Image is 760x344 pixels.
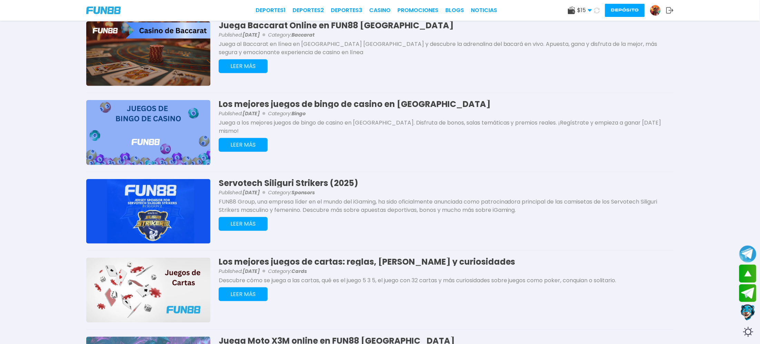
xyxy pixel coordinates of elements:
[650,5,666,16] a: Avatar
[739,245,757,263] button: Join telegram channel
[243,268,260,275] b: [DATE]
[369,6,391,14] a: CASINO
[219,138,268,152] button: LEER MÁS
[398,6,439,14] a: Promociones
[292,110,306,117] b: Bingo
[243,189,260,196] b: [DATE]
[219,32,260,37] span: Published:
[219,287,268,301] button: LEER MÁS
[292,189,315,196] b: Sponsors
[219,100,674,108] h3: Los mejores juegos de bingo de casino en [GEOGRAPHIC_DATA]
[219,217,268,231] button: LEER MÁS
[219,59,268,73] button: LEER MÁS
[243,110,260,117] b: [DATE]
[650,5,661,16] img: Avatar
[739,265,757,283] button: scroll up
[268,111,306,116] span: Category:
[293,6,324,14] a: Deportes2
[446,6,464,14] a: BLOGS
[471,6,497,14] a: NOTICIAS
[219,276,674,285] p: Descubre cómo se juega a las cartas, qué es el juego 5 3 5, el juego con 32 cartas y más curiosid...
[739,304,757,322] button: Contact customer service
[219,190,260,195] span: Published:
[219,198,674,214] p: FUN88 Group, una empresa líder en el mundo del iGaming, ha sido oficialmente anunciada como patro...
[739,284,757,302] button: Join telegram
[86,100,210,165] img: Los mejores juegos de bingo de casino en México
[578,6,592,14] span: $ 15
[219,21,674,30] h3: Juega Baccarat Online en FUN88 [GEOGRAPHIC_DATA]
[739,323,757,341] div: Switch theme
[268,190,315,195] span: Category:
[292,31,315,38] b: Baccarat
[268,269,307,274] span: Category:
[292,268,307,275] b: Cards
[219,269,260,274] span: Published:
[219,119,674,135] p: Juega a los mejores juegos de bingo de casino en [GEOGRAPHIC_DATA]. Disfruta de bonos, salas temá...
[256,6,286,14] a: Deportes1
[86,258,210,323] img: Los mejores juegos de cartas: reglas, barajas y curiosidades
[268,32,315,37] span: Category:
[219,111,260,116] span: Published:
[86,179,210,244] img: Servotech Siliguri Strikers (2025)
[86,7,121,14] img: Company Logo
[219,40,674,57] p: Juega al Baccarat en línea en [GEOGRAPHIC_DATA] [GEOGRAPHIC_DATA] y descubre la adrenalina del ba...
[219,179,674,187] h3: Servotech Siliguri Strikers (2025)
[86,21,210,86] img: Juega Baccarat Online en FUN88 México
[331,6,363,14] a: Deportes3
[219,258,674,266] h3: Los mejores juegos de cartas: reglas, [PERSON_NAME] y curiosidades
[605,4,645,17] button: Depósito
[243,31,260,38] b: [DATE]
